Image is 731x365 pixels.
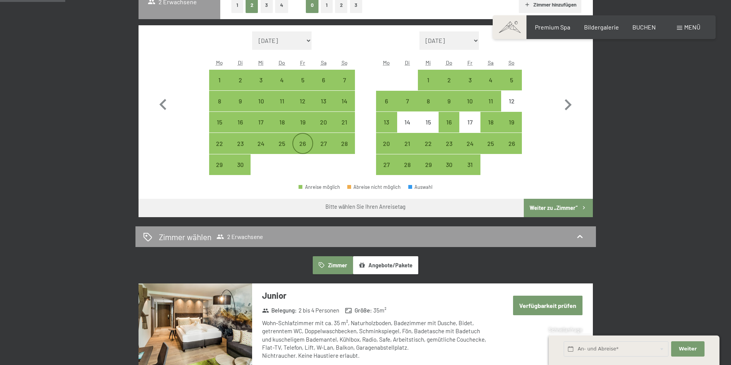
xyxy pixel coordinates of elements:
div: Anreise möglich [230,70,251,90]
abbr: Mittwoch [426,59,431,66]
div: Anreise möglich [230,154,251,175]
abbr: Sonntag [508,59,515,66]
div: Anreise möglich [418,154,439,175]
div: Anreise möglich [397,91,418,111]
div: Fri Sep 26 2025 [292,133,313,154]
div: 16 [439,119,459,138]
div: Anreise möglich [418,91,439,111]
div: 22 [210,141,229,160]
button: Angebote/Pakete [353,256,418,274]
div: 16 [231,119,250,138]
div: 19 [293,119,312,138]
div: Thu Oct 16 2025 [439,112,459,133]
div: Anreise möglich [418,70,439,90]
div: Anreise möglich [501,112,522,133]
span: Schnellanfrage [549,327,582,333]
div: Mon Sep 29 2025 [209,154,230,175]
div: Anreise möglich [272,112,292,133]
div: Fri Sep 05 2025 [292,70,313,90]
div: Tue Oct 14 2025 [397,112,418,133]
div: 1 [419,77,438,96]
div: Wed Oct 01 2025 [418,70,439,90]
span: Bildergalerie [584,23,619,31]
div: 29 [419,162,438,181]
div: Anreise möglich [397,133,418,154]
div: Anreise möglich [334,133,355,154]
div: Sat Oct 25 2025 [480,133,501,154]
div: Anreise möglich [251,133,271,154]
abbr: Freitag [467,59,472,66]
div: Wed Sep 24 2025 [251,133,271,154]
div: Sun Sep 07 2025 [334,70,355,90]
div: Wed Sep 17 2025 [251,112,271,133]
div: 24 [251,141,271,160]
div: Mon Sep 22 2025 [209,133,230,154]
strong: Größe : [345,306,372,314]
div: Fri Oct 03 2025 [459,70,480,90]
button: Vorheriger Monat [152,31,174,175]
div: Anreise möglich [480,133,501,154]
div: 1 [210,77,229,96]
h2: Zimmer wählen [159,231,211,242]
div: 30 [439,162,459,181]
div: Auswahl [408,185,433,190]
div: Thu Sep 25 2025 [272,133,292,154]
button: Weiter zu „Zimmer“ [524,199,592,217]
div: Anreise möglich [439,91,459,111]
abbr: Sonntag [342,59,348,66]
div: Anreise nicht möglich [459,112,480,133]
div: Anreise möglich [313,133,334,154]
div: 17 [460,119,479,138]
span: BUCHEN [632,23,656,31]
abbr: Mittwoch [258,59,264,66]
div: Anreise möglich [292,70,313,90]
div: 26 [293,141,312,160]
div: Anreise möglich [459,154,480,175]
button: Verfügbarkeit prüfen [513,296,582,315]
abbr: Montag [383,59,390,66]
div: 10 [251,98,271,117]
div: 5 [293,77,312,96]
div: Anreise möglich [251,91,271,111]
abbr: Samstag [321,59,327,66]
div: Anreise möglich [313,91,334,111]
div: Fri Oct 24 2025 [459,133,480,154]
div: Sat Sep 06 2025 [313,70,334,90]
div: Sat Sep 13 2025 [313,91,334,111]
div: 25 [481,141,500,160]
div: Fri Sep 19 2025 [292,112,313,133]
div: Sun Oct 19 2025 [501,112,522,133]
div: Wohn-Schlafzimmer mit ca. 35 m², Naturholzboden, Badezimmer mit Dusche, Bidet, getrenntem WC, Dop... [262,319,490,360]
div: Tue Sep 30 2025 [230,154,251,175]
div: Anreise möglich [313,70,334,90]
div: Sat Oct 04 2025 [480,70,501,90]
div: Anreise möglich [209,70,230,90]
div: Thu Oct 30 2025 [439,154,459,175]
div: Tue Sep 23 2025 [230,133,251,154]
div: 6 [314,77,333,96]
div: Sun Oct 12 2025 [501,91,522,111]
div: Wed Oct 22 2025 [418,133,439,154]
div: 31 [460,162,479,181]
div: Thu Oct 09 2025 [439,91,459,111]
div: Tue Oct 07 2025 [397,91,418,111]
div: 8 [419,98,438,117]
div: Anreise möglich [501,133,522,154]
div: Anreise möglich [251,70,271,90]
div: Wed Oct 29 2025 [418,154,439,175]
div: 26 [502,141,521,160]
div: Anreise möglich [334,91,355,111]
div: Tue Oct 28 2025 [397,154,418,175]
div: Sat Sep 27 2025 [313,133,334,154]
abbr: Montag [216,59,223,66]
div: Fri Oct 31 2025 [459,154,480,175]
div: 7 [398,98,417,117]
div: 21 [398,141,417,160]
div: Fri Oct 17 2025 [459,112,480,133]
div: Anreise möglich [480,70,501,90]
div: 5 [502,77,521,96]
abbr: Freitag [300,59,305,66]
a: Premium Spa [535,23,570,31]
div: Anreise möglich [272,91,292,111]
div: Mon Sep 01 2025 [209,70,230,90]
